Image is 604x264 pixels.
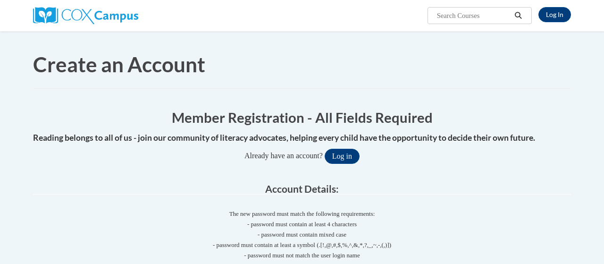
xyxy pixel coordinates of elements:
[33,132,571,144] h4: Reading belongs to all of us - join our community of literacy advocates, helping every child have...
[265,183,339,195] span: Account Details:
[33,11,138,19] a: Cox Campus
[512,10,526,21] button: Search
[436,10,512,21] input: Search Courses
[244,152,323,160] span: Already have an account?
[33,108,571,127] h1: Member Registration - All Fields Required
[538,7,571,22] a: Log In
[229,210,375,217] span: The new password must match the following requirements:
[33,7,138,24] img: Cox Campus
[325,149,360,164] button: Log in
[33,219,571,261] span: - password must contain at least 4 characters - password must contain mixed case - password must ...
[514,12,523,19] i: 
[33,52,205,77] span: Create an Account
